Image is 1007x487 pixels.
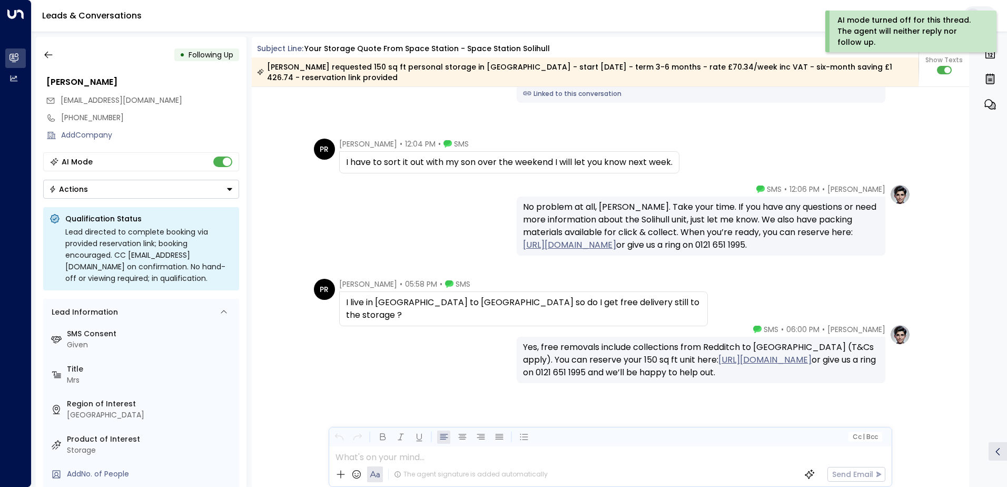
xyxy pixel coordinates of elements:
[61,130,239,141] div: AddCompany
[67,339,235,350] div: Given
[405,139,436,149] span: 12:04 PM
[314,279,335,300] div: PR
[257,43,303,54] span: Subject Line:
[523,89,879,99] a: Linked to this conversation
[67,364,235,375] label: Title
[351,431,364,444] button: Redo
[346,156,673,169] div: I have to sort it out with my son over the weekend I will let you know next week.
[837,15,982,48] div: AI mode turned off for this thread. The agent will neither reply nor follow up.
[61,95,182,105] span: [EMAIL_ADDRESS][DOMAIN_NAME]
[454,139,469,149] span: SMS
[400,139,402,149] span: •
[67,410,235,421] div: [GEOGRAPHIC_DATA]
[827,184,885,194] span: [PERSON_NAME]
[43,180,239,199] button: Actions
[46,76,239,89] div: [PERSON_NAME]
[784,184,787,194] span: •
[62,157,93,167] div: AI Mode
[304,43,550,54] div: Your storage quote from Space Station - Space Station Solihull
[789,184,820,194] span: 12:06 PM
[822,184,825,194] span: •
[523,239,616,251] a: [URL][DOMAIN_NAME]
[400,279,402,289] span: •
[180,45,185,64] div: •
[890,324,911,345] img: profile-logo.png
[43,180,239,199] div: Button group with a nested menu
[523,341,879,379] div: Yes, free removals include collections from Redditch to [GEOGRAPHIC_DATA] (T&Cs apply). You can r...
[61,112,239,123] div: [PHONE_NUMBER]
[67,445,235,456] div: Storage
[822,324,825,335] span: •
[61,95,182,106] span: patriciajrydell@gmail.com
[67,328,235,339] label: SMS Consent
[394,470,548,479] div: The agent signature is added automatically
[767,184,782,194] span: SMS
[67,434,235,445] label: Product of Interest
[65,213,233,224] p: Qualification Status
[852,433,877,441] span: Cc Bcc
[440,279,442,289] span: •
[65,226,233,284] div: Lead directed to complete booking via provided reservation link; booking encouraged. CC [EMAIL_AD...
[827,324,885,335] span: [PERSON_NAME]
[890,184,911,205] img: profile-logo.png
[189,50,233,60] span: Following Up
[848,432,882,442] button: Cc|Bcc
[48,307,118,318] div: Lead Information
[718,354,812,366] a: [URL][DOMAIN_NAME]
[332,431,345,444] button: Undo
[49,184,88,194] div: Actions
[786,324,820,335] span: 06:00 PM
[764,324,778,335] span: SMS
[863,433,865,441] span: |
[438,139,441,149] span: •
[339,139,397,149] span: [PERSON_NAME]
[67,469,235,480] div: AddNo. of People
[781,324,784,335] span: •
[42,9,142,22] a: Leads & Conversations
[346,296,701,322] div: I live in [GEOGRAPHIC_DATA] to [GEOGRAPHIC_DATA] so do I get free delivery still to the storage ?
[405,279,437,289] span: 05:58 PM
[523,201,879,251] div: No problem at all, [PERSON_NAME]. Take your time. If you have any questions or need more informat...
[257,62,913,83] div: [PERSON_NAME] requested 150 sq ft personal storage in [GEOGRAPHIC_DATA] - start [DATE] - term 3-6...
[67,398,235,410] label: Region of Interest
[925,55,963,65] span: Show Texts
[339,279,397,289] span: [PERSON_NAME]
[456,279,470,289] span: SMS
[67,375,235,386] div: Mrs
[314,139,335,160] div: PR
